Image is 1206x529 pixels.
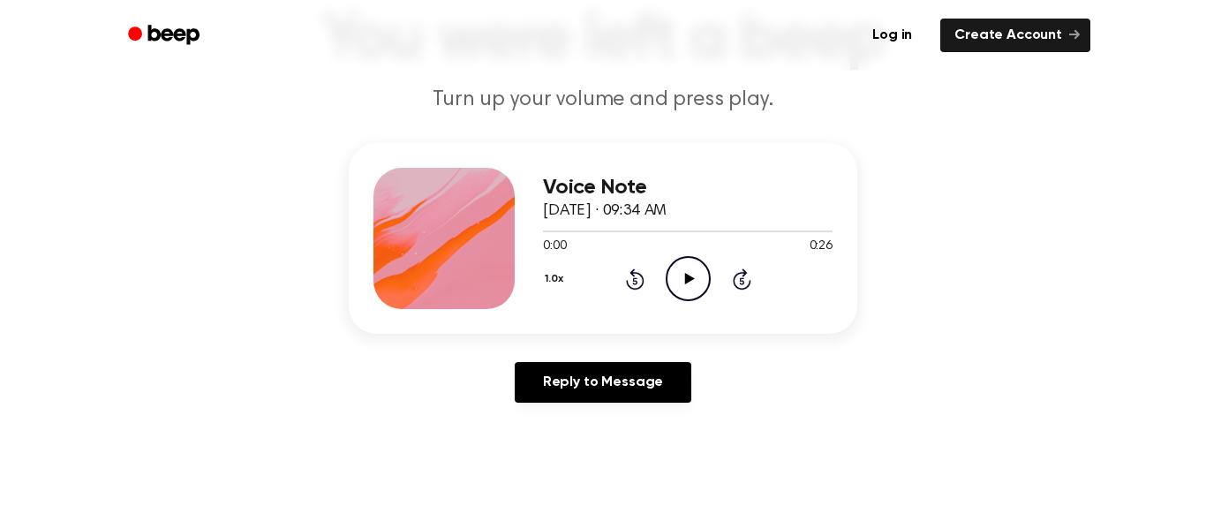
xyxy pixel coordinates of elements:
a: Log in [855,15,930,56]
a: Create Account [940,19,1090,52]
button: 1.0x [543,264,569,294]
span: 0:00 [543,238,566,256]
span: 0:26 [810,238,833,256]
p: Turn up your volume and press play. [264,86,942,115]
a: Beep [116,19,215,53]
h3: Voice Note [543,176,833,200]
a: Reply to Message [515,362,691,403]
span: [DATE] · 09:34 AM [543,203,667,219]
